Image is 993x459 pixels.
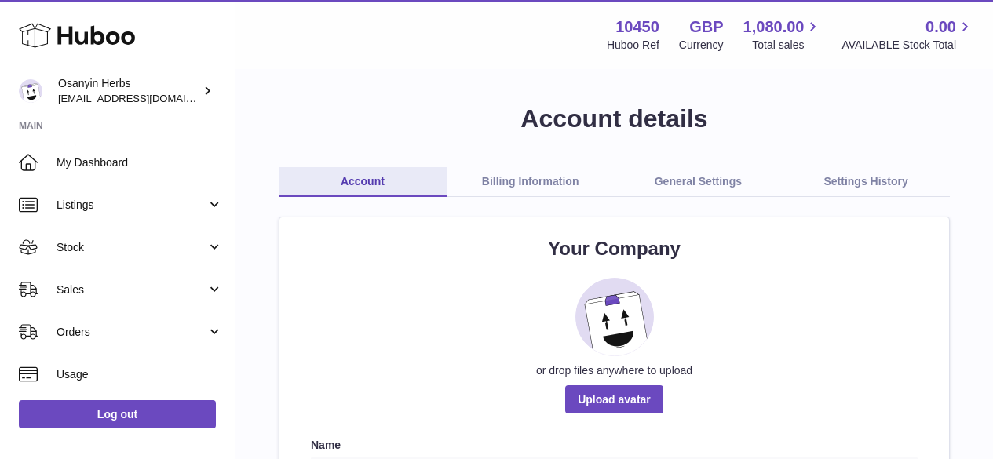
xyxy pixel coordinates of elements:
span: Stock [57,240,206,255]
a: 1,080.00 Total sales [743,16,823,53]
a: Billing Information [447,167,615,197]
span: My Dashboard [57,155,223,170]
span: 1,080.00 [743,16,805,38]
span: Orders [57,325,206,340]
a: Account [279,167,447,197]
div: Huboo Ref [607,38,659,53]
div: or drop files anywhere to upload [311,363,918,378]
span: [EMAIL_ADDRESS][DOMAIN_NAME] [58,92,231,104]
h2: Your Company [311,236,918,261]
a: Log out [19,400,216,428]
span: 0.00 [925,16,956,38]
span: Total sales [752,38,822,53]
label: Name [311,438,918,453]
div: Currency [679,38,724,53]
span: AVAILABLE Stock Total [841,38,974,53]
img: placeholder_image.svg [575,278,654,356]
div: Osanyin Herbs [58,76,199,106]
h1: Account details [261,102,968,136]
span: Sales [57,282,206,297]
span: Usage [57,367,223,382]
img: internalAdmin-10450@internal.huboo.com [19,79,42,103]
strong: GBP [689,16,723,38]
a: Settings History [782,167,950,197]
a: General Settings [615,167,783,197]
span: Listings [57,198,206,213]
span: Upload avatar [565,385,663,413]
a: 0.00 AVAILABLE Stock Total [841,16,974,53]
strong: 10450 [615,16,659,38]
